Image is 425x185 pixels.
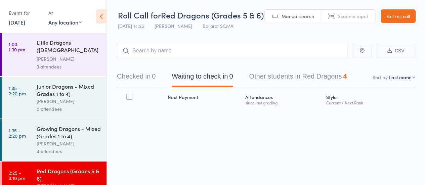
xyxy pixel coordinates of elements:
div: 0 [229,73,233,80]
div: 4 attendees [37,147,101,155]
a: [DATE] [9,18,25,26]
div: Any location [48,18,82,26]
span: Red Dragons (Grades 5 & 6) [161,9,264,20]
a: 1:35 -2:20 pmGrowing Dragons - Mixed (Grades 1 to 4)[PERSON_NAME]4 attendees [2,119,107,161]
button: Checked in0 [117,69,156,87]
span: Roll Call for [118,9,161,20]
div: Growing Dragons - Mixed (Grades 1 to 4) [37,125,101,140]
div: Junior Dragons - Mixed Grades 1 to 4) [37,83,101,97]
div: At [48,7,82,18]
a: Exit roll call [381,9,416,23]
div: 0 attendees [37,105,101,113]
span: Manual search [282,13,314,19]
time: 2:25 - 3:10 pm [9,170,25,181]
div: Last name [389,74,412,81]
div: Red Dragons (Grades 5 & 6) [37,167,101,182]
time: 1:00 - 1:30 pm [9,41,25,52]
div: since last grading [245,100,321,105]
button: Waiting to check in0 [172,69,233,87]
div: [PERSON_NAME] [37,55,101,63]
time: 1:35 - 2:20 pm [9,128,26,138]
span: Scanner input [338,13,368,19]
div: Events for [9,7,42,18]
div: Current / Next Rank [326,100,412,105]
a: 1:00 -1:30 pmLittle Dragons ([DEMOGRAPHIC_DATA] Kindy & Prep)[PERSON_NAME]3 attendees [2,33,107,76]
span: [DATE] 14:25 [118,22,144,29]
div: Next Payment [165,90,242,108]
div: Little Dragons ([DEMOGRAPHIC_DATA] Kindy & Prep) [37,39,101,55]
div: 0 [152,73,156,80]
div: Style [324,90,415,108]
span: Ballarat SCMA [203,22,233,29]
span: [PERSON_NAME] [155,22,192,29]
div: 3 attendees [37,63,101,71]
div: [PERSON_NAME] [37,97,101,105]
div: [PERSON_NAME] [37,140,101,147]
div: 4 [343,73,347,80]
time: 1:35 - 2:20 pm [9,85,26,96]
button: Other students in Red Dragons4 [249,69,347,87]
button: CSV [377,44,415,58]
label: Sort by [373,74,388,81]
input: Search by name [117,43,348,58]
a: 1:35 -2:20 pmJunior Dragons - Mixed Grades 1 to 4)[PERSON_NAME]0 attendees [2,77,107,119]
div: Atten­dances [242,90,324,108]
